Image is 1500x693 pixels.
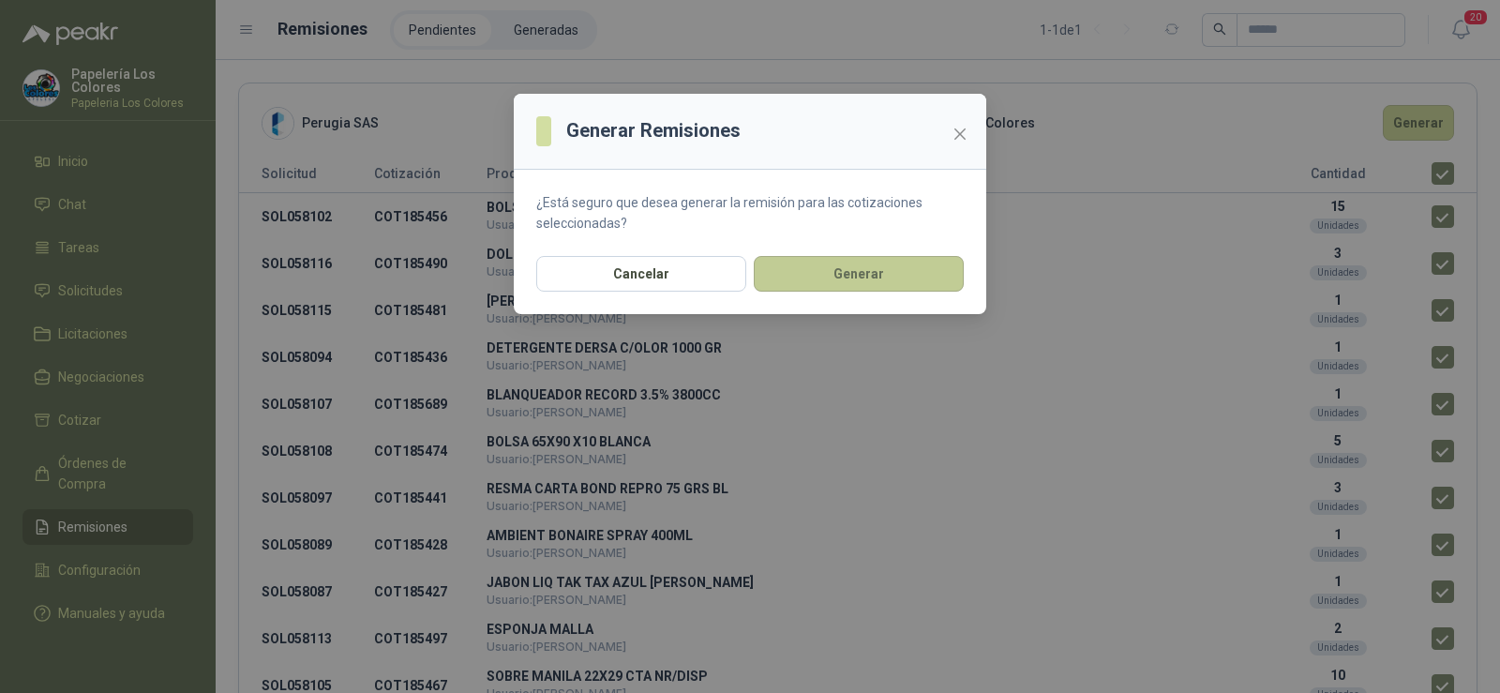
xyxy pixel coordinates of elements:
h3: Generar Remisiones [566,116,741,145]
button: Close [945,119,975,149]
span: close [952,127,967,142]
button: Cancelar [536,256,746,292]
button: Generar [754,256,964,292]
p: ¿Está seguro que desea generar la remisión para las cotizaciones seleccionadas? [536,192,964,234]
